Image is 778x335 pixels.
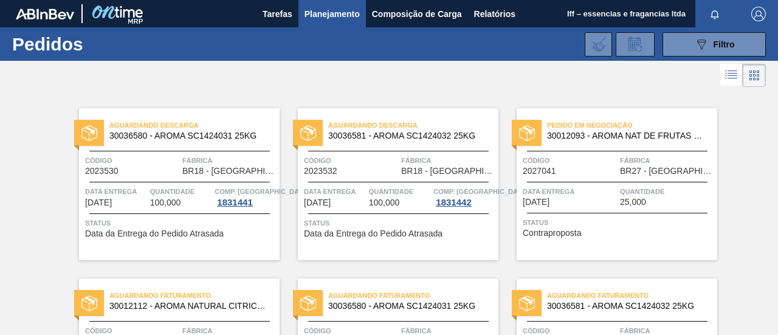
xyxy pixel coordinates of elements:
[215,185,309,198] span: Comp. Carga
[401,154,495,167] span: Fábrica
[620,154,714,167] span: Fábrica
[300,295,316,311] img: status
[328,131,489,140] span: 30036581 - AROMA SC1424032 25KG
[695,5,734,22] button: Notificações
[433,185,528,198] span: Comp. Carga
[498,108,717,260] a: statusPedido em Negociação30012093 - AROMA NAT DE FRUTAS VERDES -ABI221664FCódigo2027041FábricaBR...
[263,7,292,21] span: Tarefas
[620,167,714,176] span: BR27 - Nova Minas
[743,64,766,87] div: Visão em Cards
[720,64,743,87] div: Visão em Lista
[328,302,489,311] span: 30036580 - AROMA SC1424031 25KG
[109,119,280,131] span: Aguardando Descarga
[620,198,646,207] span: 25,000
[304,229,442,238] span: Data da Entrega do Pedido Atrasada
[519,295,535,311] img: status
[85,217,277,229] span: Status
[109,289,280,302] span: Aguardando Faturamento
[85,167,119,176] span: 2023530
[12,37,180,51] h1: Pedidos
[547,119,717,131] span: Pedido em Negociação
[81,295,97,311] img: status
[523,185,617,198] span: Data entrega
[401,167,495,176] span: BR18 - Pernambuco
[547,289,717,302] span: Aguardando Faturamento
[109,302,270,311] span: 30012112 - AROMA NATURAL CITRICO - ABI211645F
[372,7,462,21] span: Composição de Carga
[523,198,549,207] span: 24/09/2025
[616,32,655,57] div: Solicitação de Revisão de Pedidos
[328,119,498,131] span: Aguardando Descarga
[85,185,147,198] span: Data entrega
[16,9,74,19] img: TNhmsLtSVTkK8tSr43FrP2fwEKptu5GPRR3wAAAABJRU5ErkJggg==
[304,198,331,207] span: 10/09/2025
[523,167,556,176] span: 2027041
[620,185,714,198] span: Quantidade
[215,198,255,207] div: 1831441
[61,108,280,260] a: statusAguardando Descarga30036580 - AROMA SC1424031 25KGCódigo2023530FábricaBR18 - [GEOGRAPHIC_DA...
[300,125,316,141] img: status
[433,185,495,207] a: Comp. [GEOGRAPHIC_DATA]1831442
[663,32,766,57] button: Filtro
[85,229,224,238] span: Data da Entrega do Pedido Atrasada
[547,131,707,140] span: 30012093 - AROMA NAT DE FRUTAS VERDES -ABI221664F
[182,154,277,167] span: Fábrica
[109,131,270,140] span: 30036580 - AROMA SC1424031 25KG
[304,154,398,167] span: Código
[369,198,400,207] span: 100,000
[328,289,498,302] span: Aguardando Faturamento
[523,154,617,167] span: Código
[150,185,212,198] span: Quantidade
[547,302,707,311] span: 30036581 - AROMA SC1424032 25KG
[215,185,277,207] a: Comp. [GEOGRAPHIC_DATA]1831441
[519,125,535,141] img: status
[304,167,337,176] span: 2023532
[474,7,515,21] span: Relatórios
[304,217,495,229] span: Status
[523,229,582,238] span: Contraproposta
[369,185,431,198] span: Quantidade
[85,198,112,207] span: 10/09/2025
[523,216,714,229] span: Status
[150,198,181,207] span: 100,000
[81,125,97,141] img: status
[304,185,366,198] span: Data entrega
[280,108,498,260] a: statusAguardando Descarga30036581 - AROMA SC1424032 25KGCódigo2023532FábricaBR18 - [GEOGRAPHIC_DA...
[714,40,735,49] span: Filtro
[182,167,277,176] span: BR18 - Pernambuco
[85,154,179,167] span: Código
[433,198,473,207] div: 1831442
[585,32,612,57] div: Importar Negociações dos Pedidos
[305,7,360,21] span: Planejamento
[751,7,766,21] img: Logout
